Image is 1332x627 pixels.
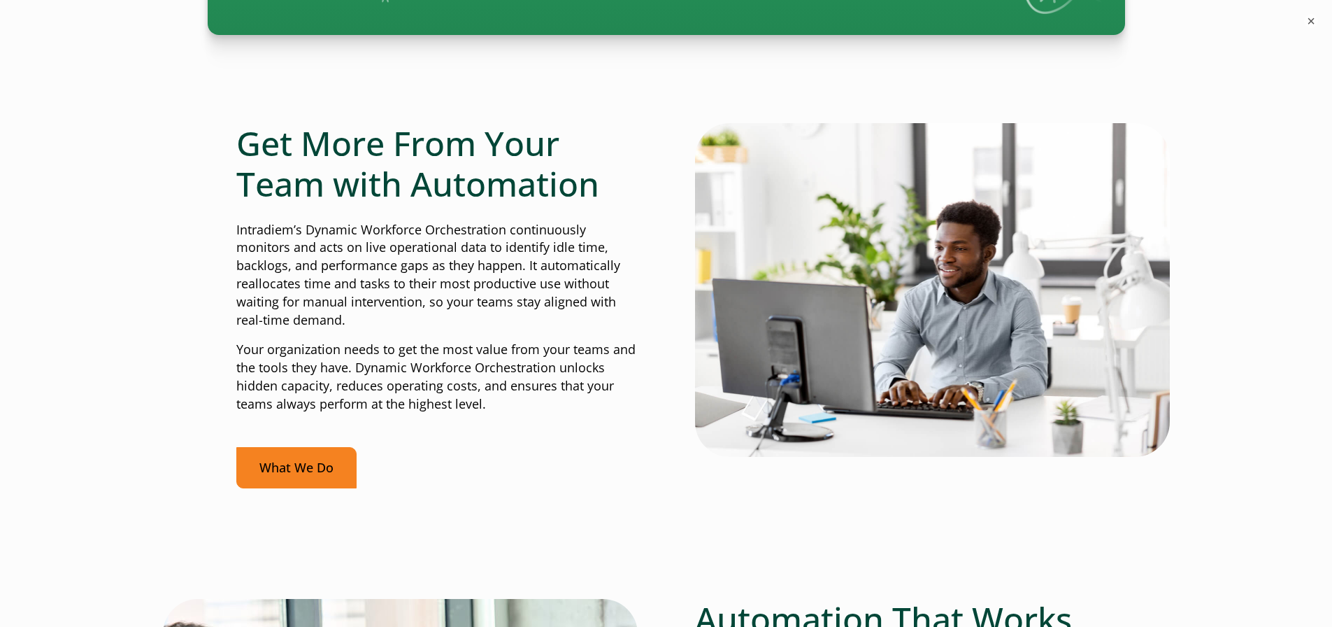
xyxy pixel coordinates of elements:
a: What We Do [236,447,357,488]
img: Man typing on computer with real-time automation [695,123,1170,456]
p: Intradiem’s Dynamic Workforce Orchestration continuously monitors and acts on live operational da... [236,221,638,330]
button: × [1304,14,1318,28]
p: Your organization needs to get the most value from your teams and the tools they have. Dynamic Wo... [236,341,638,414]
h2: Get More From Your Team with Automation [236,123,638,204]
